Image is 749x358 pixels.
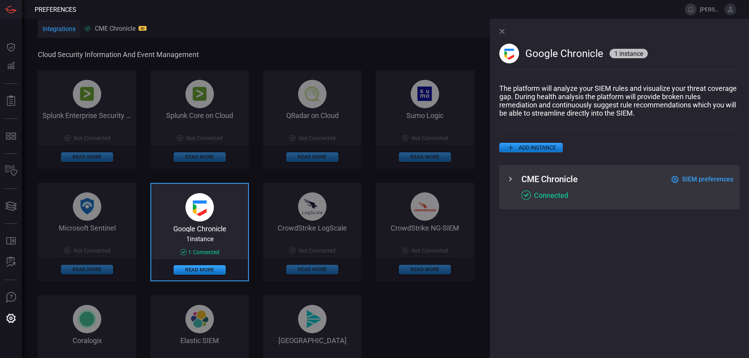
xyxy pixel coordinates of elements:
[2,288,20,307] button: Ask Us A Question
[2,309,20,328] button: Preferences
[174,265,226,275] button: Read More
[186,235,213,243] span: 1 instance
[2,197,20,216] button: Cards
[193,249,219,255] span: Connected
[2,92,20,111] button: Reports
[2,162,20,181] button: Inventory
[151,225,248,232] div: Google Chronicle
[671,174,733,184] button: SIEM preferences
[180,249,219,255] div: 1
[139,26,146,31] div: GC
[2,38,20,57] button: Dashboard
[521,174,578,184] span: CME Chronicle
[185,193,214,221] img: google_chronicle-BEvpeoLq.png
[499,84,740,117] p: The platform will analyze your SIEM rules and visualize your threat coverage gap. During health a...
[35,6,76,13] span: Preferences
[619,50,643,57] span: instance
[80,19,151,38] button: CME ChronicleGC
[499,143,563,152] button: ADD INSTANCE
[614,50,618,57] span: 1
[85,25,146,32] div: CME Chronicle
[38,20,80,39] button: Integrations
[525,48,603,59] span: Google Chronicle
[700,6,721,13] span: [PERSON_NAME][DOMAIN_NAME]
[38,50,495,59] span: Cloud Security Information and Event Management
[521,190,568,200] div: Connected
[2,57,20,76] button: Detections
[2,253,20,272] button: ALERT ANALYSIS
[2,232,20,251] button: Rule Catalog
[682,175,733,183] span: SIEM preferences
[2,127,20,146] button: MITRE - Detection Posture
[499,44,519,63] img: google_chronicle-BEvpeoLq.png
